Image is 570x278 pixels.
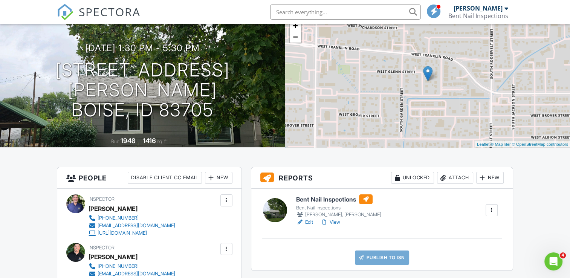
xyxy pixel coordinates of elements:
[79,4,141,20] span: SPECTORA
[355,251,409,265] a: Publish to ISN
[89,263,175,270] a: [PHONE_NUMBER]
[321,218,340,226] a: View
[57,167,241,189] h3: People
[111,139,119,144] span: Built
[98,215,139,221] div: [PHONE_NUMBER]
[98,271,175,277] div: [EMAIL_ADDRESS][DOMAIN_NAME]
[205,172,232,184] div: New
[85,43,200,53] h3: [DATE] 1:30 pm - 5:30 pm
[251,167,513,189] h3: Reports
[491,142,511,147] a: © MapTiler
[89,214,175,222] a: [PHONE_NUMBER]
[512,142,568,147] a: © OpenStreetMap contributors
[89,245,115,251] span: Inspector
[128,172,202,184] div: Disable Client CC Email
[290,20,301,31] a: Zoom in
[12,60,273,120] h1: [STREET_ADDRESS][PERSON_NAME] Boise, ID 83705
[89,196,115,202] span: Inspector
[57,4,73,20] img: The Best Home Inspection Software - Spectora
[296,205,381,211] div: Bent Nail Inspections
[98,223,175,229] div: [EMAIL_ADDRESS][DOMAIN_NAME]
[437,172,473,184] div: Attach
[157,139,168,144] span: sq. ft.
[89,229,175,237] a: [URL][DOMAIN_NAME]
[544,252,562,270] iframe: Intercom live chat
[89,222,175,229] a: [EMAIL_ADDRESS][DOMAIN_NAME]
[57,10,141,26] a: SPECTORA
[448,12,508,20] div: Bent Nail Inspections
[296,211,381,218] div: [PERSON_NAME], [PERSON_NAME]
[89,270,175,278] a: [EMAIL_ADDRESS][DOMAIN_NAME]
[98,230,147,236] div: [URL][DOMAIN_NAME]
[454,5,503,12] div: [PERSON_NAME]
[290,31,301,43] a: Zoom out
[560,252,566,258] span: 4
[89,203,138,214] div: [PERSON_NAME]
[296,218,313,226] a: Edit
[89,251,138,263] div: [PERSON_NAME]
[477,142,489,147] a: Leaflet
[476,172,504,184] div: New
[143,137,156,145] div: 1416
[98,263,139,269] div: [PHONE_NUMBER]
[270,5,421,20] input: Search everything...
[475,141,570,148] div: |
[296,194,381,218] a: Bent Nail Inspections Bent Nail Inspections [PERSON_NAME], [PERSON_NAME]
[391,172,434,184] div: Unlocked
[121,137,136,145] div: 1948
[296,194,381,204] h6: Bent Nail Inspections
